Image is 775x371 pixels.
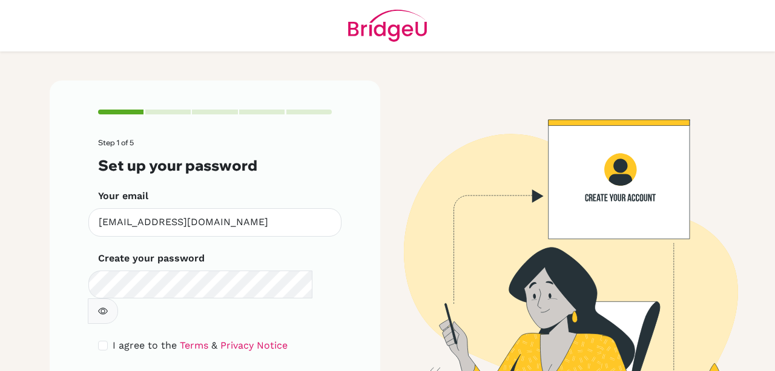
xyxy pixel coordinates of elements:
[88,208,341,237] input: Insert your email*
[98,138,134,147] span: Step 1 of 5
[220,340,288,351] a: Privacy Notice
[98,251,205,266] label: Create your password
[113,340,177,351] span: I agree to the
[98,157,332,174] h3: Set up your password
[98,189,148,203] label: Your email
[211,340,217,351] span: &
[180,340,208,351] a: Terms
